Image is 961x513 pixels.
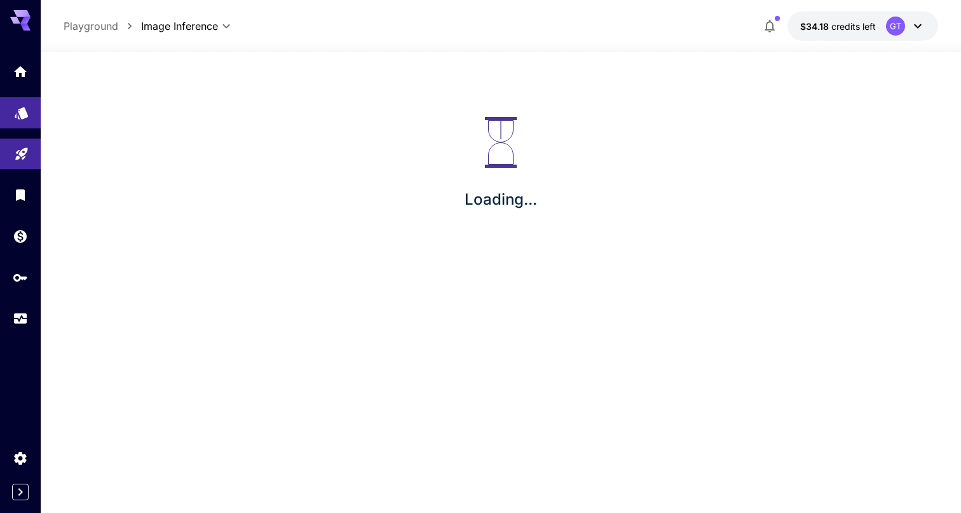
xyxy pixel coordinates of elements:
[64,18,118,34] a: Playground
[787,11,938,41] button: $34.17937GT
[14,101,29,117] div: Models
[14,142,29,158] div: Playground
[13,187,28,203] div: Library
[800,21,831,32] span: $34.18
[13,450,28,466] div: Settings
[64,18,141,34] nav: breadcrumb
[13,311,28,327] div: Usage
[12,484,29,500] button: Expand sidebar
[13,228,28,244] div: Wallet
[141,18,218,34] span: Image Inference
[465,188,537,211] p: Loading...
[831,21,876,32] span: credits left
[886,17,905,36] div: GT
[13,64,28,79] div: Home
[13,270,28,285] div: API Keys
[800,20,876,33] div: $34.17937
